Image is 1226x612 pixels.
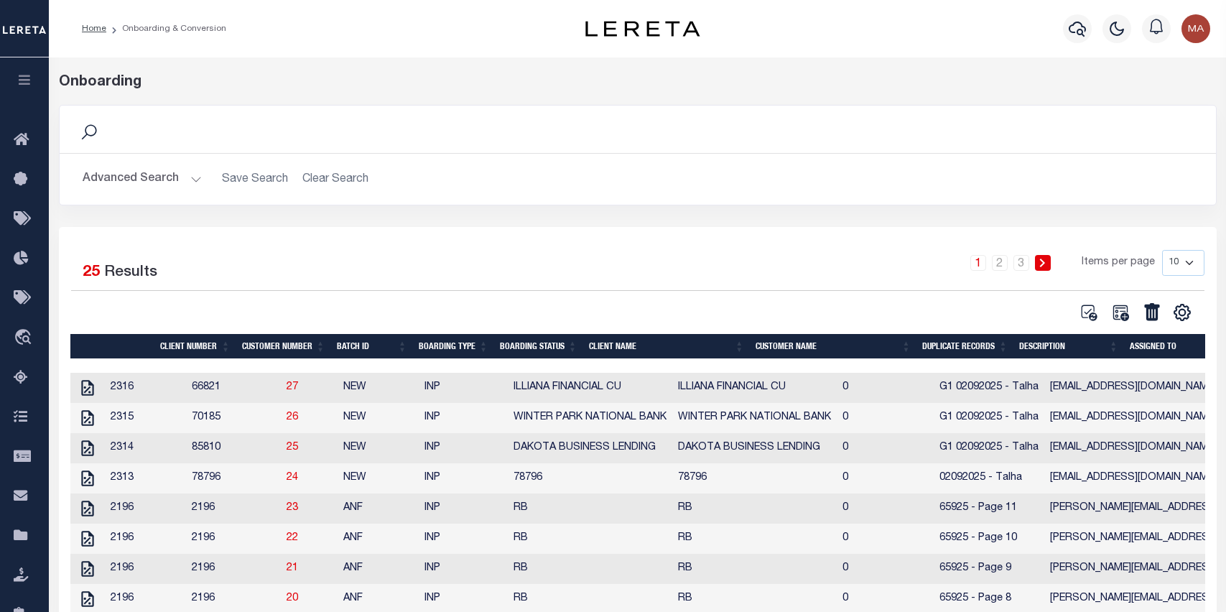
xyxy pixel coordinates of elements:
[837,433,934,463] td: 0
[1181,14,1210,43] img: svg+xml;base64,PHN2ZyB4bWxucz0iaHR0cDovL3d3dy53My5vcmcvMjAwMC9zdmciIHBvaW50ZXItZXZlbnRzPSJub25lIi...
[186,433,281,463] td: 85810
[419,403,508,433] td: INP
[59,72,1217,93] div: Onboarding
[105,403,186,433] td: 2315
[106,22,226,35] li: Onboarding & Conversion
[494,334,583,358] th: Boarding Status: activate to sort column ascending
[672,373,837,403] td: ILLIANA FINANCIAL CU
[934,463,1044,493] td: 02092025 - Talha
[419,373,508,403] td: INP
[186,524,281,554] td: 2196
[338,433,419,463] td: NEW
[508,463,672,493] td: 78796
[413,334,494,358] th: Boarding Type: activate to sort column ascending
[837,403,934,433] td: 0
[419,433,508,463] td: INP
[508,524,672,554] td: RB
[934,373,1044,403] td: G1 02092025 - Talha
[186,403,281,433] td: 70185
[105,433,186,463] td: 2314
[14,329,37,348] i: travel_explore
[287,442,298,453] a: 25
[331,334,413,358] th: Batch ID: activate to sort column ascending
[419,524,508,554] td: INP
[287,563,298,573] a: 21
[583,334,750,358] th: Client Name: activate to sort column ascending
[672,554,837,584] td: RB
[287,533,298,543] a: 22
[508,433,672,463] td: DAKOTA BUSINESS LENDING
[105,493,186,524] td: 2196
[508,554,672,584] td: RB
[287,473,298,483] a: 24
[186,463,281,493] td: 78796
[83,265,100,280] span: 25
[970,255,986,271] a: 1
[186,373,281,403] td: 66821
[672,524,837,554] td: RB
[837,554,934,584] td: 0
[672,433,837,463] td: DAKOTA BUSINESS LENDING
[508,493,672,524] td: RB
[992,255,1008,271] a: 2
[186,554,281,584] td: 2196
[287,382,298,392] a: 27
[105,524,186,554] td: 2196
[1013,255,1029,271] a: 3
[154,334,236,358] th: Client Number: activate to sort column ascending
[672,403,837,433] td: WINTER PARK NATIONAL BANK
[105,554,186,584] td: 2196
[837,463,934,493] td: 0
[934,524,1044,554] td: 65925 - Page 10
[508,373,672,403] td: ILLIANA FINANCIAL CU
[104,261,157,284] label: Results
[837,373,934,403] td: 0
[934,493,1044,524] td: 65925 - Page 11
[672,463,837,493] td: 78796
[105,373,186,403] td: 2316
[287,503,298,513] a: 23
[287,412,298,422] a: 26
[338,463,419,493] td: NEW
[105,463,186,493] td: 2313
[287,593,298,603] a: 20
[338,373,419,403] td: NEW
[750,334,916,358] th: Customer Name: activate to sort column ascending
[934,403,1044,433] td: G1 02092025 - Talha
[236,334,331,358] th: Customer Number: activate to sort column ascending
[338,554,419,584] td: ANF
[672,493,837,524] td: RB
[1013,334,1124,358] th: Description: activate to sort column ascending
[916,334,1013,358] th: Duplicate Records: activate to sort column ascending
[186,493,281,524] td: 2196
[934,433,1044,463] td: G1 02092025 - Talha
[338,524,419,554] td: ANF
[934,554,1044,584] td: 65925 - Page 9
[83,165,202,193] button: Advanced Search
[508,403,672,433] td: WINTER PARK NATIONAL BANK
[338,403,419,433] td: NEW
[419,493,508,524] td: INP
[338,493,419,524] td: ANF
[837,524,934,554] td: 0
[419,463,508,493] td: INP
[419,554,508,584] td: INP
[82,24,106,33] a: Home
[585,21,700,37] img: logo-dark.svg
[837,493,934,524] td: 0
[1082,255,1155,271] span: Items per page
